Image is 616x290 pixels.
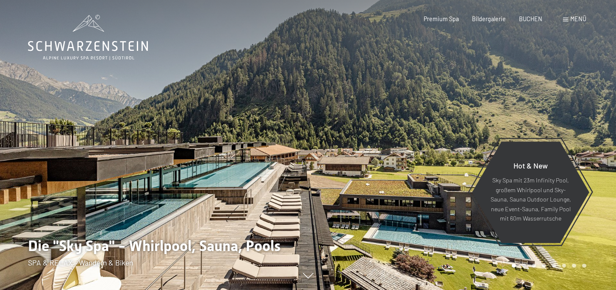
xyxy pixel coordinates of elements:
div: Carousel Page 4 [542,264,546,268]
div: Carousel Page 6 [562,264,566,268]
div: Carousel Pagination [509,264,586,268]
div: Carousel Page 1 (Current Slide) [512,264,516,268]
div: Carousel Page 2 [522,264,526,268]
div: Carousel Page 8 [582,264,586,268]
div: Carousel Page 7 [572,264,576,268]
a: Premium Spa [424,15,459,22]
div: Carousel Page 3 [532,264,536,268]
a: Hot & New Sky Spa mit 23m Infinity Pool, großem Whirlpool und Sky-Sauna, Sauna Outdoor Lounge, ne... [472,141,590,243]
span: Hot & New [513,161,548,170]
a: Bildergalerie [472,15,506,22]
span: Menü [570,15,586,22]
div: Carousel Page 5 [552,264,556,268]
p: Sky Spa mit 23m Infinity Pool, großem Whirlpool und Sky-Sauna, Sauna Outdoor Lounge, neue Event-S... [490,176,571,224]
a: BUCHEN [519,15,542,22]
